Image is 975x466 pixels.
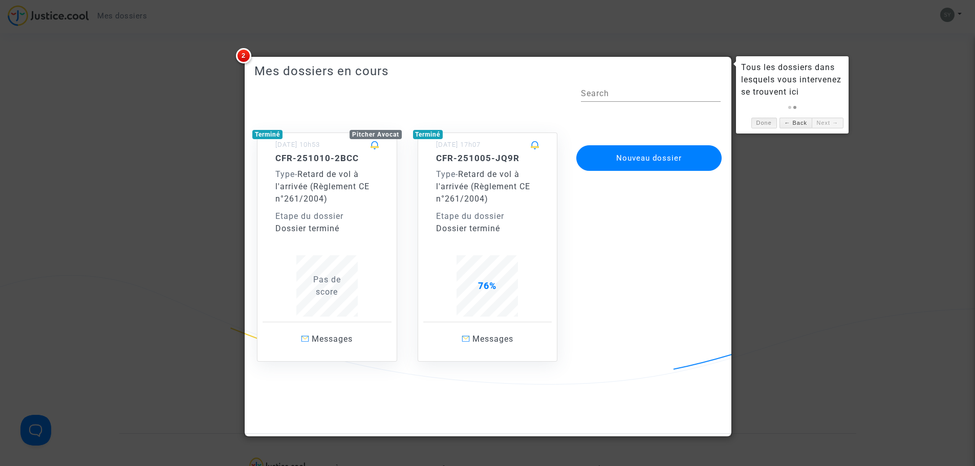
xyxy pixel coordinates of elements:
span: Messages [312,334,353,344]
div: Terminé [252,130,283,139]
a: Next → [812,118,843,128]
span: 2 [236,48,251,63]
a: Nouveau dossier [575,139,723,148]
small: [DATE] 10h53 [275,141,320,148]
span: 76% [478,280,496,291]
div: Pitcher Avocat [350,130,402,139]
button: Nouveau dossier [576,145,722,171]
span: - [275,169,297,179]
span: Type [275,169,295,179]
a: TerminéPitcher Avocat[DATE] 10h53CFR-251010-2BCCType-Retard de vol à l'arrivée (Règlement CE n°26... [247,112,407,362]
a: ← Back [779,118,812,128]
div: Tous les dossiers dans lesquels vous intervenez se trouvent ici [741,61,843,98]
span: Pas de score [313,275,341,297]
span: - [436,169,458,179]
div: Etape du dossier [275,210,379,223]
a: Done [751,118,777,128]
a: Terminé[DATE] 17h07CFR-251005-JQ9RType-Retard de vol à l'arrivée (Règlement CE n°261/2004)Etape d... [407,112,568,362]
span: Type [436,169,456,179]
a: Messages [423,322,552,356]
h3: Mes dossiers en cours [254,64,721,79]
h5: CFR-251005-JQ9R [436,153,539,163]
a: Messages [263,322,392,356]
small: [DATE] 17h07 [436,141,481,148]
span: Retard de vol à l'arrivée (Règlement CE n°261/2004) [275,169,370,204]
h5: CFR-251010-2BCC [275,153,379,163]
div: Terminé [413,130,443,139]
div: Dossier terminé [436,223,539,235]
span: Messages [472,334,513,344]
div: Etape du dossier [436,210,539,223]
span: Retard de vol à l'arrivée (Règlement CE n°261/2004) [436,169,530,204]
div: Dossier terminé [275,223,379,235]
